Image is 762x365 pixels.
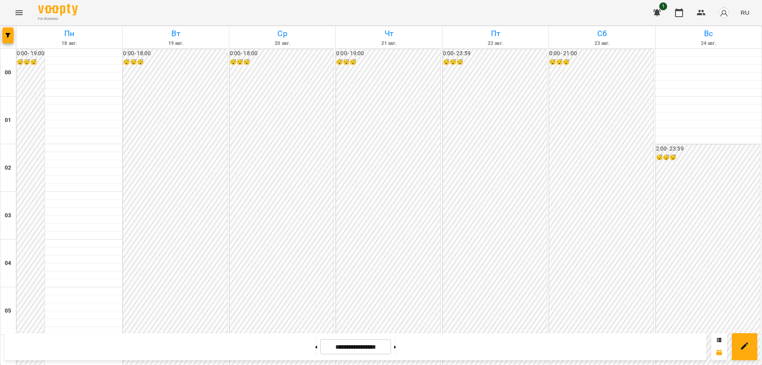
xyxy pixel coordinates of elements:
h6: Пн [17,27,121,40]
h6: 😴😴😴 [443,58,547,67]
h6: 19 авг. [124,40,227,47]
h6: 22 авг. [444,40,547,47]
h6: 0:00 - 23:59 [443,49,547,58]
h6: 0:00 - 19:00 [17,49,44,58]
h6: 2:00 - 23:59 [656,145,760,153]
span: 1 [659,2,667,10]
h6: 0:00 - 21:00 [549,49,653,58]
h6: 😴😴😴 [336,58,440,67]
h6: 00 [5,68,11,77]
h6: Вс [657,27,760,40]
h6: 😴😴😴 [549,58,653,67]
h6: 😴😴😴 [230,58,334,67]
span: RU [741,8,749,17]
button: RU [737,5,752,20]
h6: Пт [444,27,547,40]
button: Menu [10,3,29,22]
h6: Ср [231,27,334,40]
h6: Вт [124,27,227,40]
img: Voopty Logo [38,4,78,15]
img: avatar_s.png [718,7,729,18]
h6: 03 [5,211,11,220]
h6: 01 [5,116,11,125]
h6: 23 авг. [550,40,654,47]
h6: 0:00 - 18:00 [230,49,334,58]
h6: 02 [5,164,11,172]
h6: 21 авг. [337,40,441,47]
h6: 04 [5,259,11,268]
h6: 24 авг. [657,40,760,47]
h6: 0:00 - 18:00 [123,49,227,58]
h6: 20 авг. [231,40,334,47]
h6: 😴😴😴 [656,153,760,162]
h6: 😴😴😴 [123,58,227,67]
h6: 😴😴😴 [17,58,44,67]
h6: Сб [550,27,654,40]
h6: 0:00 - 19:00 [336,49,440,58]
span: For Business [38,16,78,21]
h6: 05 [5,307,11,315]
h6: Чт [337,27,441,40]
h6: 18 авг. [17,40,121,47]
